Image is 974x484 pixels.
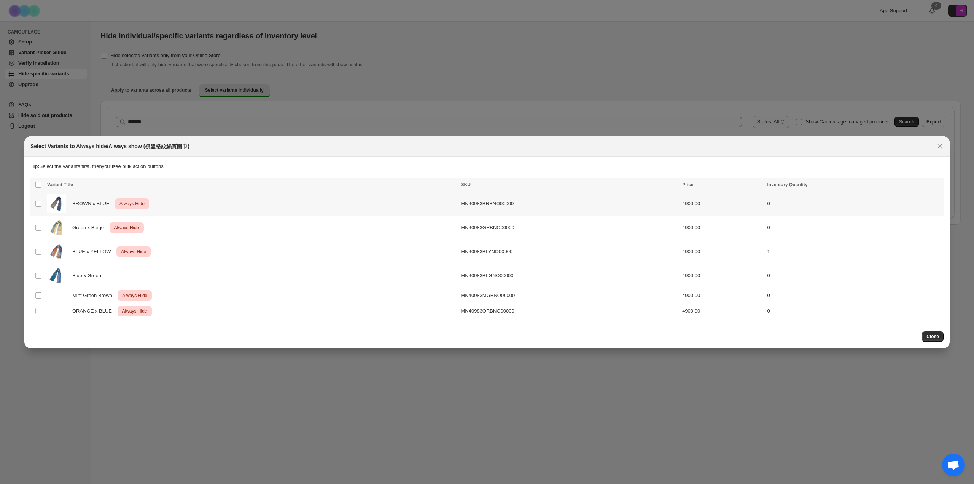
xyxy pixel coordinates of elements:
[113,223,141,232] span: Always Hide
[680,288,765,303] td: 4900.00
[72,200,113,208] span: BROWN x BLUE
[121,307,149,316] span: Always Hide
[47,242,66,261] img: MN40983_color_BLYNO.jpg
[459,303,680,319] td: MN40983ORBNO00000
[680,240,765,264] td: 4900.00
[47,194,66,213] img: MN40983_color_DRBNO.jpg
[118,199,146,208] span: Always Hide
[459,192,680,216] td: MN40983BRBNO00000
[680,216,765,240] td: 4900.00
[680,192,765,216] td: 4900.00
[72,224,108,232] span: Green x Beige
[121,291,149,300] span: Always Hide
[680,303,765,319] td: 4900.00
[767,182,807,187] span: Inventory Quantity
[72,248,115,256] span: BLUE x YELLOW
[119,247,148,256] span: Always Hide
[922,331,944,342] button: Close
[459,216,680,240] td: MN40983GRBNO00000
[47,182,73,187] span: Variant Title
[459,240,680,264] td: MN40983BLYNO00000
[72,272,105,280] span: Blue x Green
[72,307,116,315] span: ORANGE x BLUE
[682,182,693,187] span: Price
[30,142,189,150] h2: Select Variants to Always hide/Always show (棋盤格紋絲質圍巾)
[926,334,939,340] span: Close
[459,288,680,303] td: MN40983MGBNO00000
[765,264,944,288] td: 0
[765,216,944,240] td: 0
[942,454,965,476] a: 打開聊天
[461,182,471,187] span: SKU
[47,266,66,285] img: MN40983_color_BLGNO.jpg
[47,218,66,237] img: MN40983_GRBNO_color_01_e00d7a85-2318-41d3-898c-346ef9692249.jpg
[680,264,765,288] td: 4900.00
[765,288,944,303] td: 0
[459,264,680,288] td: MN40983BLGNO00000
[765,192,944,216] td: 0
[30,163,944,170] p: Select the variants first, then you'll see bulk action buttons
[72,292,116,299] span: Mint Green Brown
[765,303,944,319] td: 0
[765,240,944,264] td: 1
[934,141,945,152] button: Close
[30,163,40,169] strong: Tip:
